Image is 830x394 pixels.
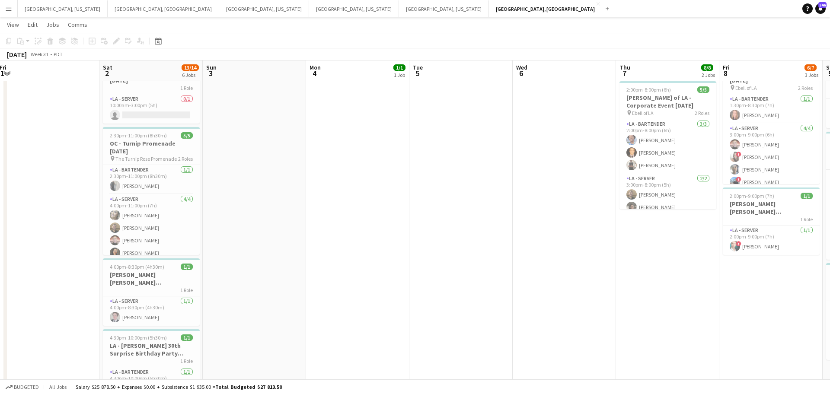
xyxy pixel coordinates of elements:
[182,72,198,78] div: 6 Jobs
[205,68,217,78] span: 3
[24,19,41,30] a: Edit
[697,86,709,93] span: 5/5
[695,110,709,116] span: 2 Roles
[54,51,63,57] div: PDT
[219,0,309,17] button: [GEOGRAPHIC_DATA], [US_STATE]
[619,174,716,216] app-card-role: LA - Server2/23:00pm-8:00pm (5h)[PERSON_NAME][PERSON_NAME]
[182,64,199,71] span: 13/14
[394,72,405,78] div: 1 Job
[181,334,193,341] span: 1/1
[805,72,818,78] div: 3 Jobs
[619,119,716,174] app-card-role: LA - Bartender3/32:00pm-8:00pm (6h)[PERSON_NAME][PERSON_NAME][PERSON_NAME]
[619,81,716,209] app-job-card: 2:00pm-8:00pm (6h)5/5[PERSON_NAME] of LA - Corporate Event [DATE] Ebell of LA2 RolesLA - Bartende...
[393,64,405,71] span: 1/1
[619,94,716,109] h3: [PERSON_NAME] of LA - Corporate Event [DATE]
[76,384,282,390] div: Salary $25 878.50 + Expenses $0.00 + Subsistence $1 935.00 =
[110,264,164,270] span: 4:00pm-8:30pm (4h30m)
[103,271,200,286] h3: [PERSON_NAME] [PERSON_NAME] [PERSON_NAME] [DATE]
[28,21,38,29] span: Edit
[3,19,22,30] a: View
[730,193,774,199] span: 2:00pm-9:00pm (7h)
[309,0,399,17] button: [GEOGRAPHIC_DATA], [US_STATE]
[110,132,167,139] span: 2:30pm-11:00pm (8h30m)
[619,64,630,71] span: Thu
[310,64,321,71] span: Mon
[103,140,200,155] h3: OC - Turnip Promenade [DATE]
[308,68,321,78] span: 4
[626,86,671,93] span: 2:00pm-8:00pm (6h)
[180,85,193,91] span: 1 Role
[489,0,602,17] button: [GEOGRAPHIC_DATA], [GEOGRAPHIC_DATA]
[103,127,200,255] app-job-card: 2:30pm-11:00pm (8h30m)5/5OC - Turnip Promenade [DATE] The Turnip Rose Promenade2 RolesLA - Barten...
[721,68,730,78] span: 8
[103,165,200,194] app-card-role: LA - Bartender1/12:30pm-11:00pm (8h30m)[PERSON_NAME]
[618,68,630,78] span: 7
[7,21,19,29] span: View
[516,64,527,71] span: Wed
[103,194,200,261] app-card-role: LA - Server4/44:00pm-11:00pm (7h)[PERSON_NAME][PERSON_NAME][PERSON_NAME][PERSON_NAME]
[723,64,730,71] span: Fri
[723,187,820,255] app-job-card: 2:00pm-9:00pm (7h)1/1[PERSON_NAME] [PERSON_NAME] [GEOGRAPHIC_DATA][PERSON_NAME][DEMOGRAPHIC_DATA]...
[46,21,59,29] span: Jobs
[723,94,820,124] app-card-role: LA - Bartender1/11:30pm-8:30pm (7h)[PERSON_NAME]
[399,0,489,17] button: [GEOGRAPHIC_DATA], [US_STATE]
[206,64,217,71] span: Sun
[735,85,757,91] span: Ebell of LA
[800,216,813,222] span: 1 Role
[701,64,713,71] span: 8/8
[18,0,108,17] button: [GEOGRAPHIC_DATA], [US_STATE]
[103,64,112,71] span: Sat
[723,226,820,255] app-card-role: LA - Server1/12:00pm-9:00pm (7h)![PERSON_NAME]
[103,296,200,326] app-card-role: LA - Server1/14:00pm-8:30pm (4h30m)[PERSON_NAME]
[702,72,715,78] div: 2 Jobs
[181,264,193,270] span: 1/1
[181,132,193,139] span: 5/5
[818,2,827,8] span: 546
[723,200,820,216] h3: [PERSON_NAME] [PERSON_NAME] [GEOGRAPHIC_DATA][PERSON_NAME][DEMOGRAPHIC_DATA] [DATE]
[103,342,200,357] h3: LA - [PERSON_NAME] 30th Surprise Birthday Party [DEMOGRAPHIC_DATA]
[115,156,177,162] span: The Turnip Rose Promenade
[102,68,112,78] span: 2
[180,358,193,364] span: 1 Role
[723,124,820,191] app-card-role: LA - Server4/43:00pm-9:00pm (6h)[PERSON_NAME]![PERSON_NAME][PERSON_NAME]![PERSON_NAME]
[14,384,39,390] span: Budgeted
[815,3,826,14] a: 546
[515,68,527,78] span: 6
[412,68,423,78] span: 5
[178,156,193,162] span: 2 Roles
[215,384,282,390] span: Total Budgeted $27 813.50
[413,64,423,71] span: Tue
[103,56,200,124] app-job-card: 10:00am-3:00pm (5h)0/1LA - Great Taste Memorial [DATE]1 RoleLA - Server0/110:00am-3:00pm (5h)
[4,382,40,392] button: Budgeted
[801,193,813,199] span: 1/1
[180,287,193,293] span: 1 Role
[48,384,68,390] span: All jobs
[29,51,50,57] span: Week 31
[7,50,27,59] div: [DATE]
[632,110,654,116] span: Ebell of LA
[736,241,741,246] span: !
[64,19,91,30] a: Comms
[723,56,820,184] app-job-card: 1:30pm-9:00pm (7h30m)5/5[PERSON_NAME] of LA - [DATE] Ebell of LA2 RolesLA - Bartender1/11:30pm-8:...
[736,177,741,182] span: !
[68,21,87,29] span: Comms
[103,94,200,124] app-card-role: LA - Server0/110:00am-3:00pm (5h)
[798,85,813,91] span: 2 Roles
[108,0,219,17] button: [GEOGRAPHIC_DATA], [GEOGRAPHIC_DATA]
[43,19,63,30] a: Jobs
[804,64,817,71] span: 6/7
[110,334,167,341] span: 4:30pm-10:00pm (5h30m)
[736,152,741,157] span: !
[103,258,200,326] app-job-card: 4:00pm-8:30pm (4h30m)1/1[PERSON_NAME] [PERSON_NAME] [PERSON_NAME] [DATE]1 RoleLA - Server1/14:00p...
